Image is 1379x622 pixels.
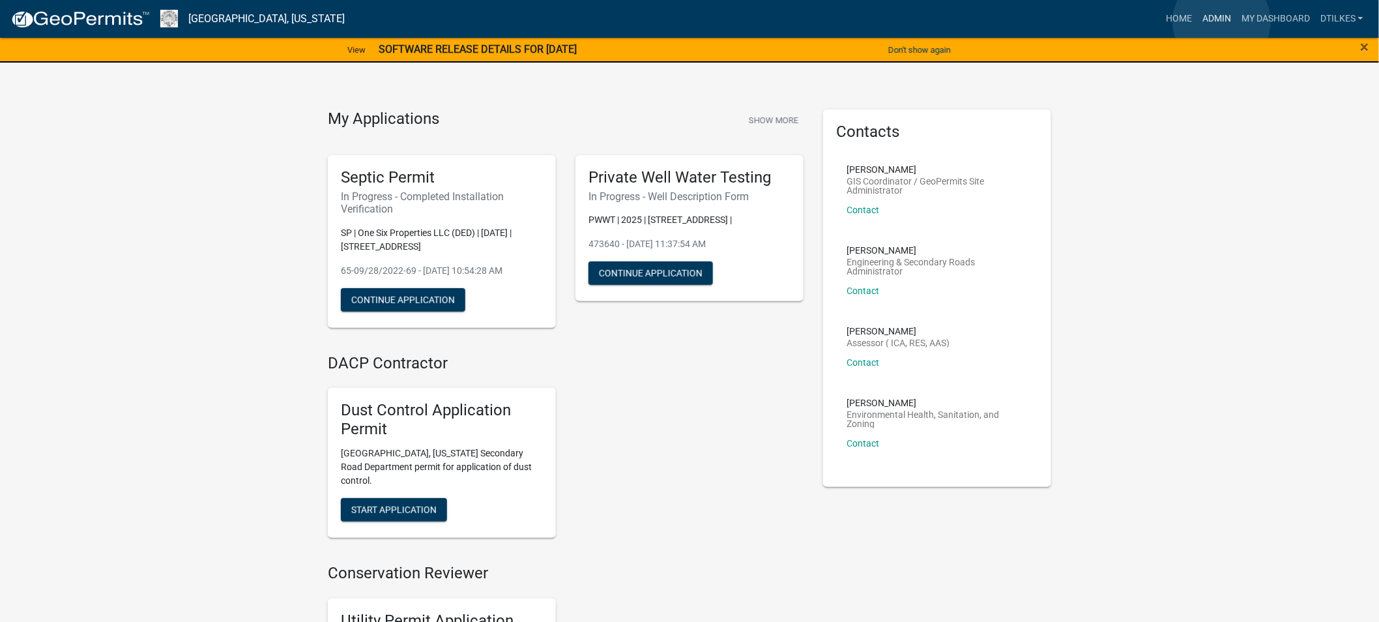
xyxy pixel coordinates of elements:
[588,168,791,187] h5: Private Well Water Testing
[847,286,879,296] a: Contact
[1361,38,1369,56] span: ×
[1361,39,1369,55] button: Close
[847,258,1028,276] p: Engineering & Secondary Roads Administrator
[588,261,713,285] button: Continue Application
[1236,7,1315,31] a: My Dashboard
[588,213,791,227] p: PWWT | 2025 | [STREET_ADDRESS] |
[847,398,1028,407] p: [PERSON_NAME]
[836,123,1038,141] h5: Contacts
[328,110,439,129] h4: My Applications
[351,505,437,515] span: Start Application
[847,410,1028,428] p: Environmental Health, Sanitation, and Zoning
[188,8,345,30] a: [GEOGRAPHIC_DATA], [US_STATE]
[847,357,879,368] a: Contact
[883,39,956,61] button: Don't show again
[341,168,543,187] h5: Septic Permit
[379,43,577,55] strong: SOFTWARE RELEASE DETAILS FOR [DATE]
[847,438,879,449] a: Contact
[744,110,804,131] button: Show More
[328,354,804,373] h4: DACP Contractor
[342,39,371,61] a: View
[341,401,543,439] h5: Dust Control Application Permit
[341,190,543,215] h6: In Progress - Completed Installation Verification
[1197,7,1236,31] a: Admin
[1315,7,1369,31] a: dtilkes
[160,10,178,27] img: Franklin County, Iowa
[341,226,543,254] p: SP | One Six Properties LLC (DED) | [DATE] | [STREET_ADDRESS]
[588,237,791,251] p: 473640 - [DATE] 11:37:54 AM
[341,264,543,278] p: 65-09/28/2022-69 - [DATE] 10:54:28 AM
[847,327,950,336] p: [PERSON_NAME]
[847,246,1028,255] p: [PERSON_NAME]
[341,288,465,312] button: Continue Application
[847,165,1028,174] p: [PERSON_NAME]
[1161,7,1197,31] a: Home
[588,190,791,203] h6: In Progress - Well Description Form
[341,447,543,488] p: [GEOGRAPHIC_DATA], [US_STATE] Secondary Road Department permit for application of dust control.
[847,177,1028,195] p: GIS Coordinator / GeoPermits Site Administrator
[847,205,879,215] a: Contact
[341,498,447,522] button: Start Application
[328,564,804,583] h4: Conservation Reviewer
[847,338,950,348] p: Assessor ( ICA, RES, AAS)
